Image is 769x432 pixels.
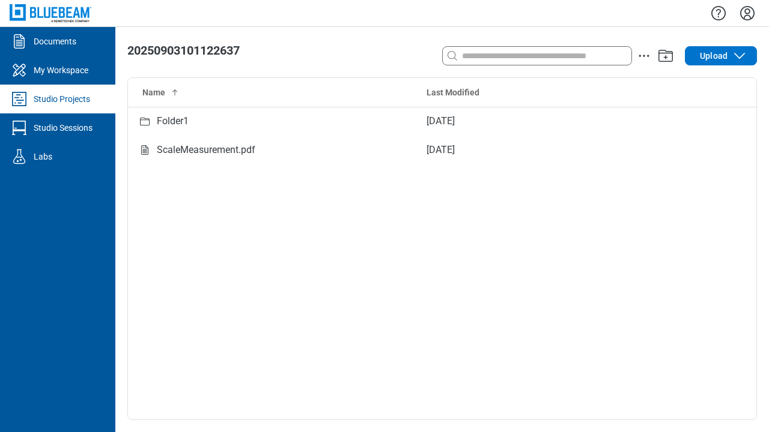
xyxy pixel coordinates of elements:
button: Add [656,46,675,65]
div: Last Modified [427,86,684,98]
table: Studio items table [128,78,756,164]
div: Labs [34,151,52,163]
td: [DATE] [417,136,693,164]
div: ScaleMeasurement.pdf [157,143,255,158]
div: Documents [34,35,76,47]
div: My Workspace [34,64,88,76]
td: [DATE] [417,107,693,136]
button: Settings [738,3,757,23]
div: Name [142,86,407,98]
span: Upload [700,50,728,62]
svg: Labs [10,147,29,166]
img: Bluebeam, Inc. [10,4,91,22]
svg: My Workspace [10,61,29,80]
div: Folder1 [157,114,189,129]
div: Studio Sessions [34,122,93,134]
button: Upload [685,46,757,65]
div: Studio Projects [34,93,90,105]
button: action-menu [637,49,651,63]
svg: Documents [10,32,29,51]
span: 20250903101122637 [127,43,240,58]
svg: Studio Projects [10,89,29,109]
svg: Studio Sessions [10,118,29,137]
